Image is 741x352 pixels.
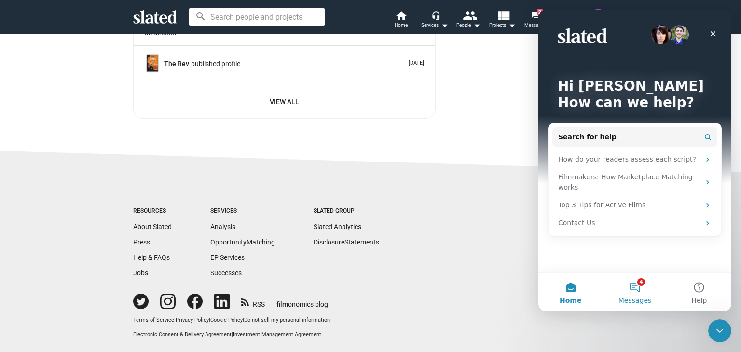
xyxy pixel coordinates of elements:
[174,317,176,323] span: |
[587,7,610,32] button: Jeffrey Michael RoseMe
[276,300,288,308] span: film
[395,10,407,21] mat-icon: home
[537,9,543,15] span: 2
[189,8,325,26] input: Search people and projects
[489,19,516,31] span: Projects
[421,19,448,31] div: Services
[485,10,519,31] button: Projects
[145,93,424,110] a: View All
[243,317,244,323] span: |
[133,269,148,277] a: Jobs
[210,207,275,215] div: Services
[405,60,424,67] p: [DATE]
[314,223,361,230] a: Slated Analytics
[506,19,518,31] mat-icon: arrow_drop_down
[314,207,379,215] div: Slated Group
[133,254,170,261] a: Help & FAQs
[210,317,243,323] a: Cookie Policy
[463,8,477,22] mat-icon: people
[210,223,235,230] a: Analysis
[244,317,330,324] button: Do not sell my personal information
[519,10,553,31] a: 2Messaging
[592,9,604,20] img: Jeffrey Michael Rose
[538,10,731,311] iframe: Intercom live chat
[531,11,540,20] mat-icon: forum
[431,11,440,19] mat-icon: headset_mic
[210,238,275,246] a: OpportunityMatching
[418,10,452,31] button: Services
[133,238,150,246] a: Press
[241,294,265,309] a: RSS
[133,331,232,338] a: Electronic Consent & Delivery Agreement
[133,207,172,215] div: Resources
[471,19,482,31] mat-icon: arrow_drop_down
[191,59,242,68] span: published profile
[147,55,158,72] img: The Rev
[456,19,480,31] div: People
[210,254,245,261] a: EP Services
[133,223,172,230] a: About Slated
[164,59,191,68] a: The Rev
[384,10,418,31] a: Home
[708,319,731,342] iframe: Intercom live chat
[133,317,174,323] a: Terms of Service
[276,292,328,309] a: filmonomics blog
[452,10,485,31] button: People
[314,238,379,246] a: DisclosureStatements
[232,331,233,338] span: |
[176,317,209,323] a: Privacy Policy
[524,19,548,31] span: Messaging
[496,8,510,22] mat-icon: view_list
[395,19,408,31] span: Home
[233,331,321,338] a: Investment Management Agreement
[209,317,210,323] span: |
[210,269,242,277] a: Successes
[152,93,416,110] span: View All
[439,19,450,31] mat-icon: arrow_drop_down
